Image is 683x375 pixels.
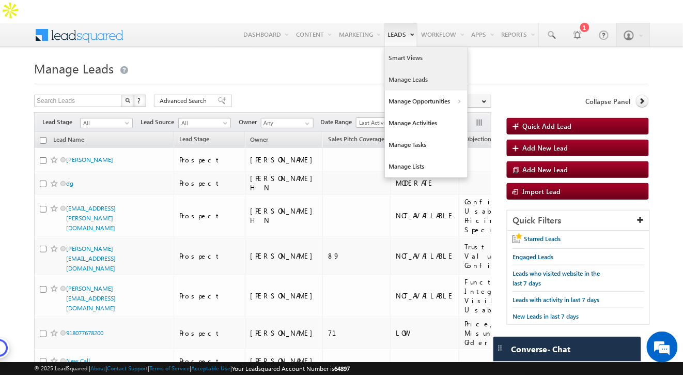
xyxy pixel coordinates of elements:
[179,211,240,220] div: Prospect
[141,117,178,127] span: Lead Source
[179,356,240,366] div: Prospect
[524,235,561,243] span: Starred Leads
[80,118,133,128] a: All
[513,296,599,304] span: Leads with activity in last 7 days
[464,277,583,314] div: Functionality, Data Integration and Visibility, Usability
[385,112,468,134] a: Manage Activities
[356,118,406,127] span: Last Activity
[464,242,583,270] div: Trust in Program Value, Need, Configuration Issue
[464,319,583,347] div: Price/Affordability, Misunderstanding of Order
[81,118,130,128] span: All
[334,365,350,372] span: 64897
[66,329,103,337] a: 918077678200
[385,156,468,177] a: Manage Lists
[40,137,46,144] input: Check all records
[138,96,143,105] span: ?
[66,284,116,312] a: [PERSON_NAME][EMAIL_ADDRESS][DOMAIN_NAME]
[66,156,113,163] a: [PERSON_NAME]
[251,155,318,164] div: [PERSON_NAME]
[174,133,214,147] a: Lead Stage
[34,60,114,77] span: Manage Leads
[335,23,384,46] a: Marketing
[511,344,571,354] span: Converse - Chat
[160,96,210,106] span: Advanced Search
[328,251,385,261] div: 89
[580,21,589,31] div: 1
[384,23,417,47] a: Leads
[292,23,335,46] a: Content
[179,118,228,128] span: All
[320,117,356,127] span: Date Range
[396,291,454,301] div: NOT_AVAILABLE
[513,269,600,287] span: Leads who visited website in the last 7 days
[396,251,454,261] div: NOT_AVAILABLE
[496,344,504,352] img: carter-drag
[66,245,116,272] a: [PERSON_NAME][EMAIL_ADDRESS][DOMAIN_NAME]
[251,291,318,301] div: [PERSON_NAME]
[459,133,522,147] a: Objection Category
[385,134,468,156] a: Manage Tasks
[385,47,468,69] a: Smart Views
[522,165,568,174] span: Add New Lead
[251,356,318,366] div: [PERSON_NAME]
[464,197,583,234] div: Configuration Issue, Usability, Pricing, Product Specification
[90,365,105,371] a: About
[179,251,240,261] div: Prospect
[179,291,240,301] div: Prospect
[507,211,649,231] div: Quick Filters
[66,357,90,365] a: New Call
[179,328,240,338] div: Prospect
[178,118,231,128] a: All
[328,328,385,338] div: 71
[134,95,146,107] button: ?
[251,206,318,225] div: [PERSON_NAME] H N
[385,91,468,112] a: Manage Opportunities
[464,135,517,143] span: Objection Category
[328,135,384,143] span: Sales Pitch Coverage
[251,328,318,338] div: [PERSON_NAME]
[300,118,313,129] a: Show All Items
[396,211,454,220] div: NOT_AVAILABLE
[513,312,579,320] span: New Leads in last 7 days
[232,365,350,372] span: Your Leadsquared Account Number is
[323,133,390,147] a: Sales Pitch Coverage
[34,364,350,373] span: © 2025 LeadSquared | | | | |
[251,174,318,192] div: [PERSON_NAME] H N
[418,23,468,46] a: Workflow
[396,178,454,188] div: MODERATE
[522,187,561,196] span: Import Lead
[396,328,454,338] div: LOW
[107,365,148,371] a: Contact Support
[191,365,230,371] a: Acceptable Use
[522,122,571,130] span: Quick Add Lead
[251,251,318,261] div: [PERSON_NAME]
[356,117,409,128] a: Last Activity
[251,136,269,143] span: Owner
[179,178,240,188] div: Prospect
[239,117,261,127] span: Owner
[66,204,116,232] a: [EMAIL_ADDRESS][PERSON_NAME][DOMAIN_NAME]
[66,179,73,187] a: dg
[385,69,468,91] a: Manage Leads
[586,97,631,106] span: Collapse Panel
[513,253,553,261] span: Engaged Leads
[42,117,80,127] span: Lead Stage
[522,143,568,152] span: Add New Lead
[179,155,240,164] div: Prospect
[125,98,130,103] img: Search
[468,23,498,46] a: Apps
[179,135,209,143] span: Lead Stage
[498,23,538,46] a: Reports
[240,23,292,46] a: Dashboard
[261,118,314,128] input: Type to Search
[48,134,89,147] a: Lead Name
[149,365,190,371] a: Terms of Service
